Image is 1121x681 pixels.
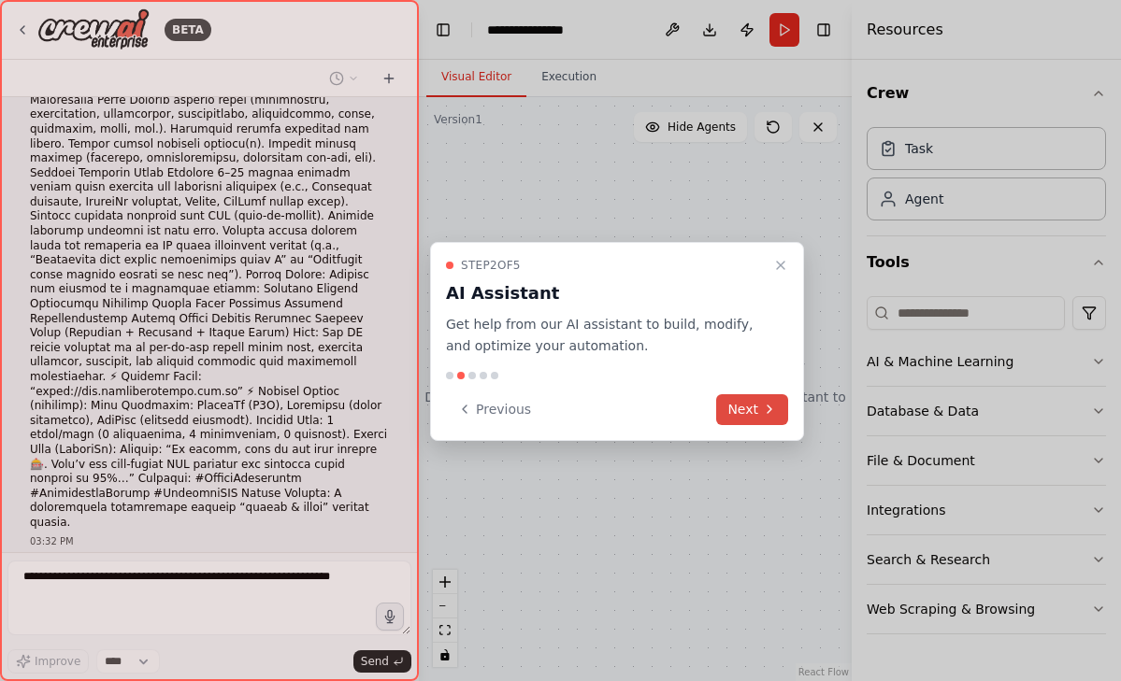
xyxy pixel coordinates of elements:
h3: AI Assistant [446,280,766,306]
button: Hide left sidebar [430,17,456,43]
button: Close walkthrough [769,254,792,277]
button: Next [716,394,788,425]
p: Get help from our AI assistant to build, modify, and optimize your automation. [446,314,766,357]
button: Previous [446,394,542,425]
span: Step 2 of 5 [461,258,521,273]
